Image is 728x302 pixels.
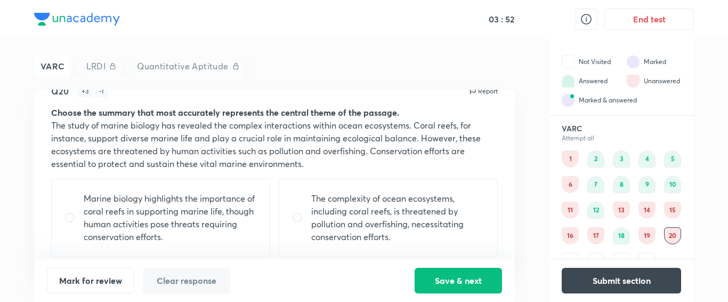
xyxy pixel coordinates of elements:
div: 21 [562,253,579,270]
div: 10 [664,176,681,193]
div: VARC [34,55,71,77]
p: Marine biology highlights the importance of coral reefs in supporting marine life, though human a... [84,192,257,243]
h5: 52 [503,14,515,25]
div: 14 [638,202,656,219]
div: 5 [664,150,681,168]
strong: Choose the summary that most accurately represents the central theme of the passage. [51,107,399,118]
img: attempt state [627,75,640,88]
p: The complexity of ocean ecosystems, including coral reefs, is threatened by pollution and overfis... [311,192,484,243]
button: Clear response [143,268,230,293]
h5: Q20 [51,85,69,98]
div: Answered [579,76,608,86]
button: Submit section [562,268,681,293]
div: 22 [587,253,604,270]
p: Report [478,86,498,96]
div: 23 [613,253,630,270]
div: Marked & answered [579,96,637,105]
div: Quantitative Aptitude [131,55,245,77]
div: 2 [587,150,604,168]
div: 16 [562,227,579,244]
button: Save & next [415,268,502,293]
h5: 03 : [487,14,503,25]
div: Unanswered [644,76,680,86]
div: LRDI [80,55,123,77]
div: 11 [562,202,579,219]
div: 7 [587,176,604,193]
div: 6 [562,176,579,193]
img: attempt state [562,94,575,107]
div: - 1 [95,85,108,98]
div: 18 [613,227,630,244]
div: 20 [664,227,681,244]
div: 24 [638,253,656,270]
div: Marked [644,57,666,67]
img: report icon [468,87,477,96]
div: 1 [562,150,579,168]
button: End test [604,9,694,30]
div: Not Visited [579,57,611,67]
div: 13 [613,202,630,219]
div: 9 [638,176,656,193]
div: 4 [638,150,656,168]
img: attempt state [562,75,575,88]
img: attempt state [562,55,575,68]
div: + 3 [77,85,93,98]
div: 12 [587,202,604,219]
div: 8 [613,176,630,193]
div: 3 [613,150,630,168]
div: 15 [664,202,681,219]
div: Attempt all [562,134,681,142]
img: attempt state [627,55,640,68]
div: 17 [587,227,604,244]
div: 19 [638,227,656,244]
button: Mark for review [47,268,134,293]
p: The study of marine biology has revealed the complex interactions within ocean ecosystems. Coral ... [51,119,498,170]
h6: VARC [562,124,681,133]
